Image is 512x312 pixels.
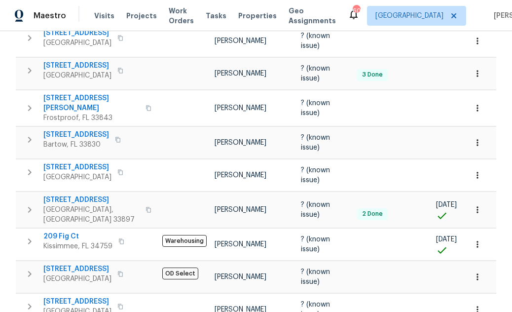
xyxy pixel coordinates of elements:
span: Maestro [34,11,66,21]
span: [PERSON_NAME] [215,273,266,280]
span: [GEOGRAPHIC_DATA] [43,274,111,284]
span: Warehousing [162,235,207,247]
span: ? (known issue) [301,269,330,285]
span: [STREET_ADDRESS][PERSON_NAME] [43,93,140,113]
span: [STREET_ADDRESS] [43,130,109,140]
span: ? (known issue) [301,100,330,117]
span: Projects [126,11,157,21]
span: ? (known issue) [301,236,330,253]
span: [GEOGRAPHIC_DATA] [43,172,111,182]
span: Work Orders [169,6,194,26]
span: ? (known issue) [301,33,330,49]
span: [GEOGRAPHIC_DATA] [375,11,443,21]
span: [PERSON_NAME] [215,139,266,146]
span: [GEOGRAPHIC_DATA] [43,38,111,48]
span: [STREET_ADDRESS] [43,195,140,205]
span: [DATE] [436,236,457,243]
span: 3 Done [358,71,387,79]
span: [PERSON_NAME] [215,241,266,248]
span: [STREET_ADDRESS] [43,264,111,274]
span: OD Select [162,268,198,279]
span: ? (known issue) [301,167,330,184]
span: [STREET_ADDRESS] [43,61,111,71]
span: [GEOGRAPHIC_DATA] [43,71,111,80]
div: 60 [353,6,360,16]
span: [PERSON_NAME] [215,70,266,77]
span: [STREET_ADDRESS] [43,297,111,307]
span: Tasks [206,12,226,19]
span: [STREET_ADDRESS] [43,28,111,38]
span: [PERSON_NAME] [215,38,266,44]
span: [STREET_ADDRESS] [43,162,111,172]
span: Geo Assignments [289,6,336,26]
span: [GEOGRAPHIC_DATA], [GEOGRAPHIC_DATA] 33897 [43,205,140,225]
span: ? (known issue) [301,134,330,151]
span: ? (known issue) [301,65,330,82]
span: 209 Fig Ct [43,232,112,241]
span: [DATE] [436,201,457,208]
span: Properties [238,11,277,21]
span: Bartow, FL 33830 [43,140,109,150]
span: [PERSON_NAME] [215,206,266,213]
span: Visits [94,11,114,21]
span: Kissimmee, FL 34759 [43,241,112,251]
span: Frostproof, FL 33843 [43,113,140,123]
span: [PERSON_NAME] [215,172,266,179]
span: ? (known issue) [301,201,330,218]
span: 2 Done [358,210,387,218]
span: [PERSON_NAME] [215,105,266,112]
